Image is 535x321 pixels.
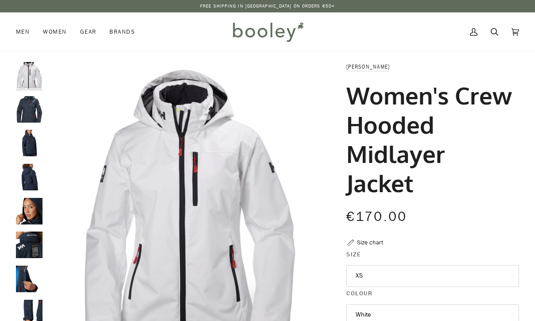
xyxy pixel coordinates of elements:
img: Helly Hansen Women's Crew Hooded Midlayer Jacket - Booley Galway [16,198,43,224]
a: Women [36,12,73,51]
span: Brands [109,27,135,36]
img: Helly Hansen Women's Crew Hooded Midlayer Jacket - Booley Galway [16,164,43,190]
img: Helly Hansen Women's Crew Hooded Midlayer Jacket - Booley Galway [16,266,43,292]
a: Gear [74,12,103,51]
span: €170.00 [346,208,407,226]
button: XS [346,265,519,287]
a: [PERSON_NAME] [346,63,390,70]
img: Helly Hansen Women's Crew Hooded Midlayer Jacket - Booley Galway [16,232,43,258]
img: Booley [229,19,306,45]
img: Helly Hansen Women's Crew Hooded Midlayer Jacket - Booley Galway [16,130,43,156]
span: Women [43,27,66,36]
span: Colour [346,289,372,298]
span: Size [346,250,361,259]
img: Helly Hansen Women's Crew Hooded Midlayer Jacket Navy - Booley Galway [16,96,43,123]
p: Free Shipping in [GEOGRAPHIC_DATA] on Orders €50+ [200,3,335,10]
img: Helly Hansen Women's Crew Hooded Midlayer Jacket White - Booley Galway [16,62,43,89]
h1: Women's Crew Hooded Midlayer Jacket [346,81,512,198]
a: Men [16,12,36,51]
div: Size chart [357,238,383,247]
span: Men [16,27,30,36]
a: Brands [103,12,142,51]
span: Gear [80,27,97,36]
